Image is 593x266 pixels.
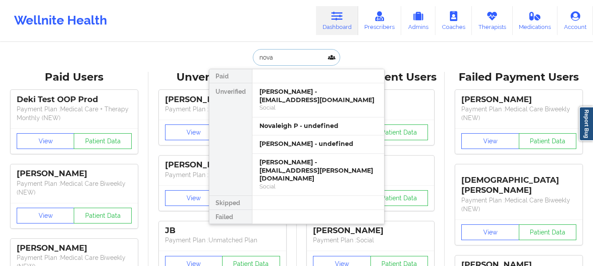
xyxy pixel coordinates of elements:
button: View [17,208,75,223]
a: Report Bug [579,106,593,141]
a: Prescribers [358,6,402,35]
button: View [17,133,75,149]
p: Payment Plan : Medical Care Biweekly (NEW) [17,179,132,197]
a: Admins [401,6,435,35]
div: Paid [209,69,252,83]
div: JB [165,226,280,236]
div: [PERSON_NAME] [165,160,280,170]
button: Patient Data [519,224,577,240]
div: Failed Payment Users [451,71,587,84]
p: Payment Plan : Medical Care + Therapy Monthly (NEW) [17,105,132,122]
button: Patient Data [370,124,428,140]
a: Medications [513,6,558,35]
div: [PERSON_NAME] - [EMAIL_ADDRESS][PERSON_NAME][DOMAIN_NAME] [259,158,377,183]
button: Patient Data [74,208,132,223]
div: [DEMOGRAPHIC_DATA][PERSON_NAME] [461,169,576,195]
div: Failed [209,210,252,224]
div: [PERSON_NAME] - undefined [259,140,377,148]
div: [PERSON_NAME] [17,243,132,253]
div: Unverified Users [155,71,291,84]
div: Social [259,104,377,111]
div: Deki Test OOP Prod [17,95,132,105]
div: Unverified [209,83,252,196]
button: Patient Data [74,133,132,149]
button: View [461,224,519,240]
div: Novaleigh P - undefined [259,122,377,130]
button: Patient Data [519,133,577,149]
p: Payment Plan : Medical Care Biweekly (NEW) [461,105,576,122]
div: Social [259,183,377,190]
a: Therapists [472,6,513,35]
div: [PERSON_NAME] [313,226,428,236]
p: Payment Plan : Unmatched Plan [165,105,280,113]
p: Payment Plan : Unmatched Plan [165,236,280,245]
a: Account [557,6,593,35]
a: Coaches [435,6,472,35]
div: Skipped [209,196,252,210]
div: [PERSON_NAME] [17,169,132,179]
a: Dashboard [316,6,358,35]
p: Payment Plan : Unmatched Plan [165,170,280,179]
button: View [461,133,519,149]
div: Paid Users [6,71,142,84]
button: View [165,190,223,206]
div: [PERSON_NAME] [165,95,280,105]
p: Payment Plan : Social [313,236,428,245]
button: Patient Data [370,190,428,206]
button: View [165,124,223,140]
div: [PERSON_NAME] [461,95,576,105]
p: Payment Plan : Medical Care Biweekly (NEW) [461,196,576,213]
div: [PERSON_NAME] - [EMAIL_ADDRESS][DOMAIN_NAME] [259,88,377,104]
